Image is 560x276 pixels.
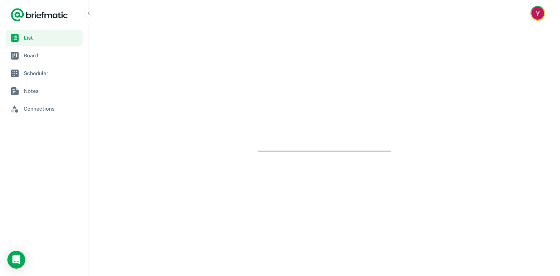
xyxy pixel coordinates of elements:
button: Account button [530,6,545,21]
img: Yasmin Sameni [531,7,544,20]
span: Connections [24,105,80,113]
a: Board [6,47,83,64]
a: Notes [6,83,83,99]
span: List [24,34,80,42]
a: Scheduler [6,65,83,81]
a: Connections [6,101,83,117]
a: Logo [10,7,68,22]
div: Load Chat [7,251,25,269]
a: List [6,30,83,46]
span: Scheduler [24,69,80,77]
span: Board [24,51,80,60]
span: Notes [24,87,80,95]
